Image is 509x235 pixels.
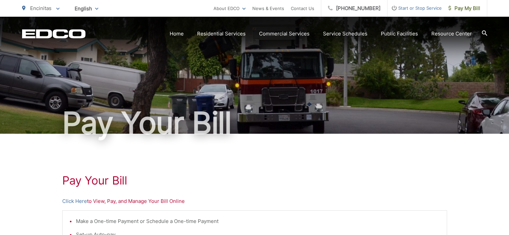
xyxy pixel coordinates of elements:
span: Encinitas [30,5,52,11]
a: Service Schedules [323,30,367,38]
a: Click Here [62,197,87,205]
a: Resource Center [431,30,472,38]
span: Pay My Bill [448,4,480,12]
span: English [70,3,103,14]
a: Home [170,30,184,38]
a: Commercial Services [259,30,310,38]
p: to View, Pay, and Manage Your Bill Online [62,197,447,205]
a: Contact Us [291,4,314,12]
a: Residential Services [197,30,246,38]
h1: Pay Your Bill [62,174,447,187]
a: News & Events [252,4,284,12]
li: Make a One-time Payment or Schedule a One-time Payment [76,217,440,225]
h1: Pay Your Bill [22,106,487,140]
a: About EDCO [214,4,246,12]
a: EDCD logo. Return to the homepage. [22,29,86,38]
a: Public Facilities [381,30,418,38]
